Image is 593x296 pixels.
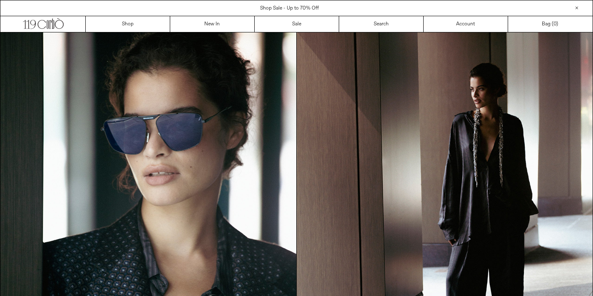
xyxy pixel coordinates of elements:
a: Sale [255,16,339,32]
a: Bag () [508,16,593,32]
a: Shop Sale - Up to 70% Off [260,5,319,12]
span: ) [553,20,558,28]
a: Shop [86,16,170,32]
span: 0 [553,21,556,27]
a: New In [170,16,255,32]
a: Account [424,16,508,32]
a: Search [339,16,424,32]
